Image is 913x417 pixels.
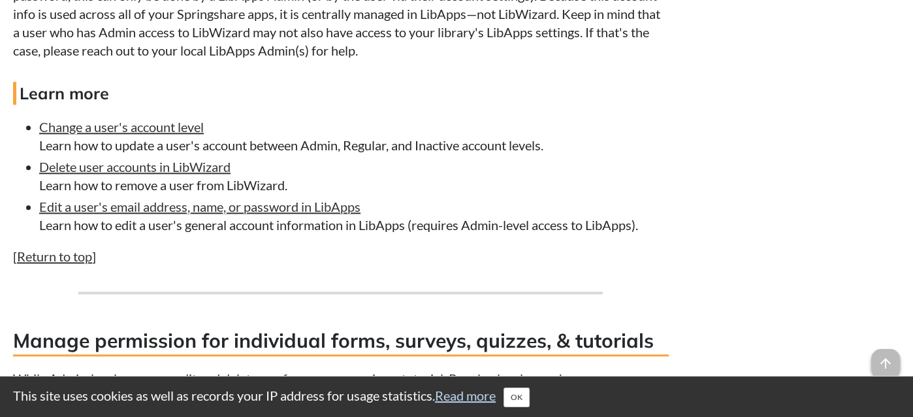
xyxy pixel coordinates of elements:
a: Edit a user's email address, name, or password in LibApps [39,199,360,214]
a: Read more [435,388,496,403]
li: Learn how to edit a user's general account information in LibApps (requires Admin-level access to... [39,197,669,234]
button: Close [504,388,530,407]
li: Learn how to update a user's account between Admin, Regular, and Inactive account levels. [39,118,669,154]
h3: Manage permission for individual forms, surveys, quizzes, & tutorials [13,327,669,356]
li: Learn how to remove a user from LibWizard. [39,158,669,194]
a: arrow_upward [871,350,900,366]
span: arrow_upward [871,349,900,378]
a: Change a user's account level [39,119,204,135]
h4: Learn more [13,82,669,105]
p: [ ] [13,247,669,265]
a: Delete user accounts in LibWizard [39,159,231,175]
a: Return to top [17,248,92,264]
